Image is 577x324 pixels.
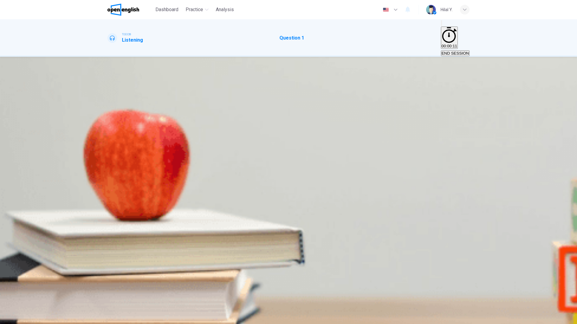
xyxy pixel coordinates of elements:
a: OpenEnglish logo [107,4,153,16]
span: END SESSION [442,51,469,56]
button: END SESSION [441,50,470,56]
div: Hilal Y. [441,6,453,13]
img: en [382,8,390,12]
div: Hide [441,27,470,49]
span: Practice [186,6,203,13]
span: Dashboard [155,6,178,13]
div: Mute [441,19,470,27]
button: Practice [183,4,211,15]
span: Analysis [216,6,234,13]
button: Analysis [213,4,236,15]
img: OpenEnglish logo [107,4,139,16]
h1: Listening [122,37,143,44]
img: Profile picture [426,5,436,14]
span: 00:00:11 [442,44,457,48]
span: TOEIC® [122,32,131,37]
button: Dashboard [153,4,181,15]
button: 00:00:11 [441,27,458,49]
h1: Question 1 [279,34,304,42]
